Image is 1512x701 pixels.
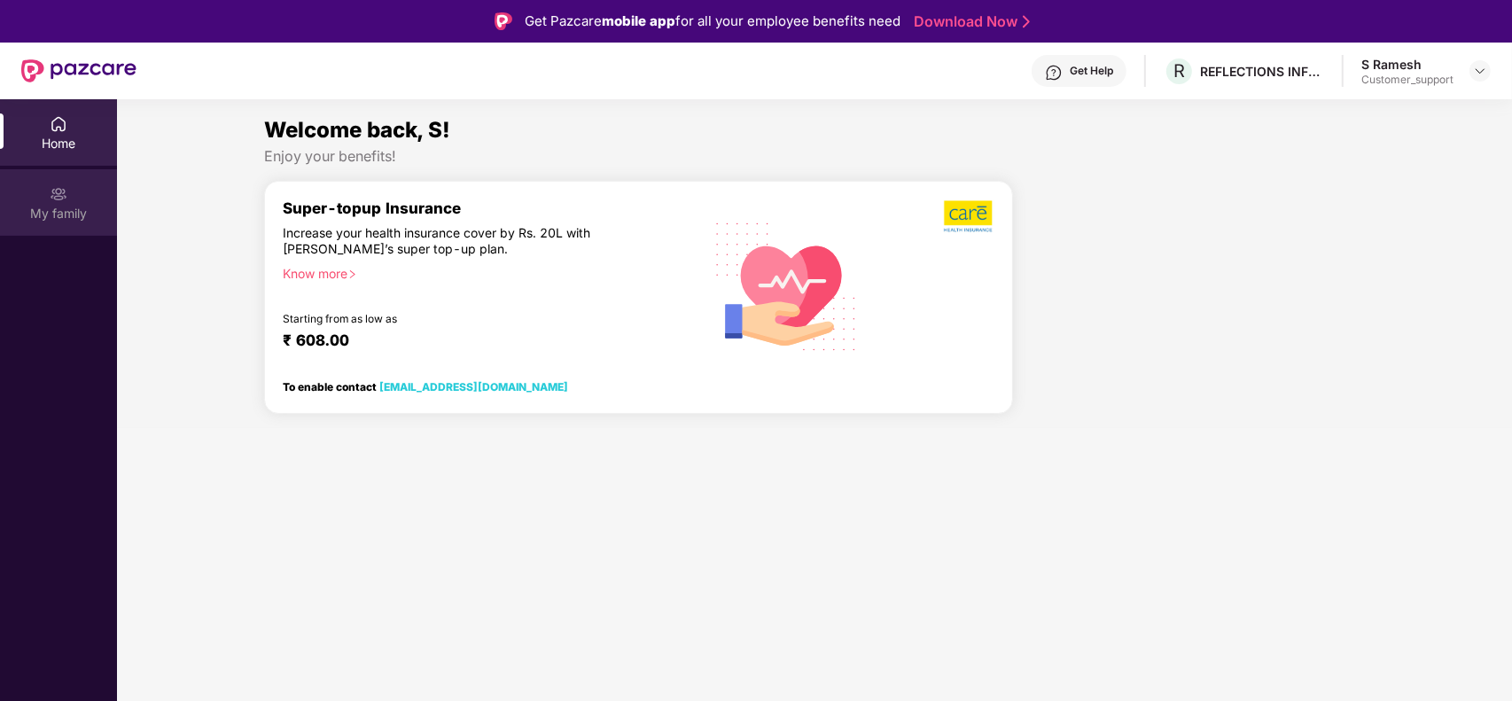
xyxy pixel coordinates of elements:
[347,269,357,279] span: right
[525,11,900,32] div: Get Pazcare for all your employee benefits need
[283,199,698,217] div: Super-topup Insurance
[1070,64,1113,78] div: Get Help
[1473,64,1487,78] img: svg+xml;base64,PHN2ZyBpZD0iRHJvcGRvd24tMzJ4MzIiIHhtbG5zPSJodHRwOi8vd3d3LnczLm9yZy8yMDAwL3N2ZyIgd2...
[50,185,67,203] img: svg+xml;base64,PHN2ZyB3aWR0aD0iMjAiIGhlaWdodD0iMjAiIHZpZXdCb3g9IjAgMCAyMCAyMCIgZmlsbD0ibm9uZSIgeG...
[283,380,568,393] div: To enable contact
[283,266,688,278] div: Know more
[944,199,994,233] img: b5dec4f62d2307b9de63beb79f102df3.png
[21,59,136,82] img: New Pazcare Logo
[283,225,621,258] div: Increase your health insurance cover by Rs. 20L with [PERSON_NAME]’s super top-up plan.
[1361,73,1454,87] div: Customer_support
[495,12,512,30] img: Logo
[379,380,568,393] a: [EMAIL_ADDRESS][DOMAIN_NAME]
[1023,12,1030,31] img: Stroke
[264,117,450,143] span: Welcome back, S!
[914,12,1025,31] a: Download Now
[1200,63,1324,80] div: REFLECTIONS INFOSYSTEMS PRIVATE LIMITED
[50,115,67,133] img: svg+xml;base64,PHN2ZyBpZD0iSG9tZSIgeG1sbnM9Imh0dHA6Ly93d3cudzMub3JnLzIwMDAvc3ZnIiB3aWR0aD0iMjAiIG...
[1361,56,1454,73] div: S Ramesh
[283,312,623,324] div: Starting from as low as
[702,199,871,371] img: svg+xml;base64,PHN2ZyB4bWxucz0iaHR0cDovL3d3dy53My5vcmcvMjAwMC9zdmciIHhtbG5zOnhsaW5rPSJodHRwOi8vd3...
[264,147,1366,166] div: Enjoy your benefits!
[602,12,675,29] strong: mobile app
[1173,60,1185,82] span: R
[1045,64,1063,82] img: svg+xml;base64,PHN2ZyBpZD0iSGVscC0zMngzMiIgeG1sbnM9Imh0dHA6Ly93d3cudzMub3JnLzIwMDAvc3ZnIiB3aWR0aD...
[283,331,681,353] div: ₹ 608.00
